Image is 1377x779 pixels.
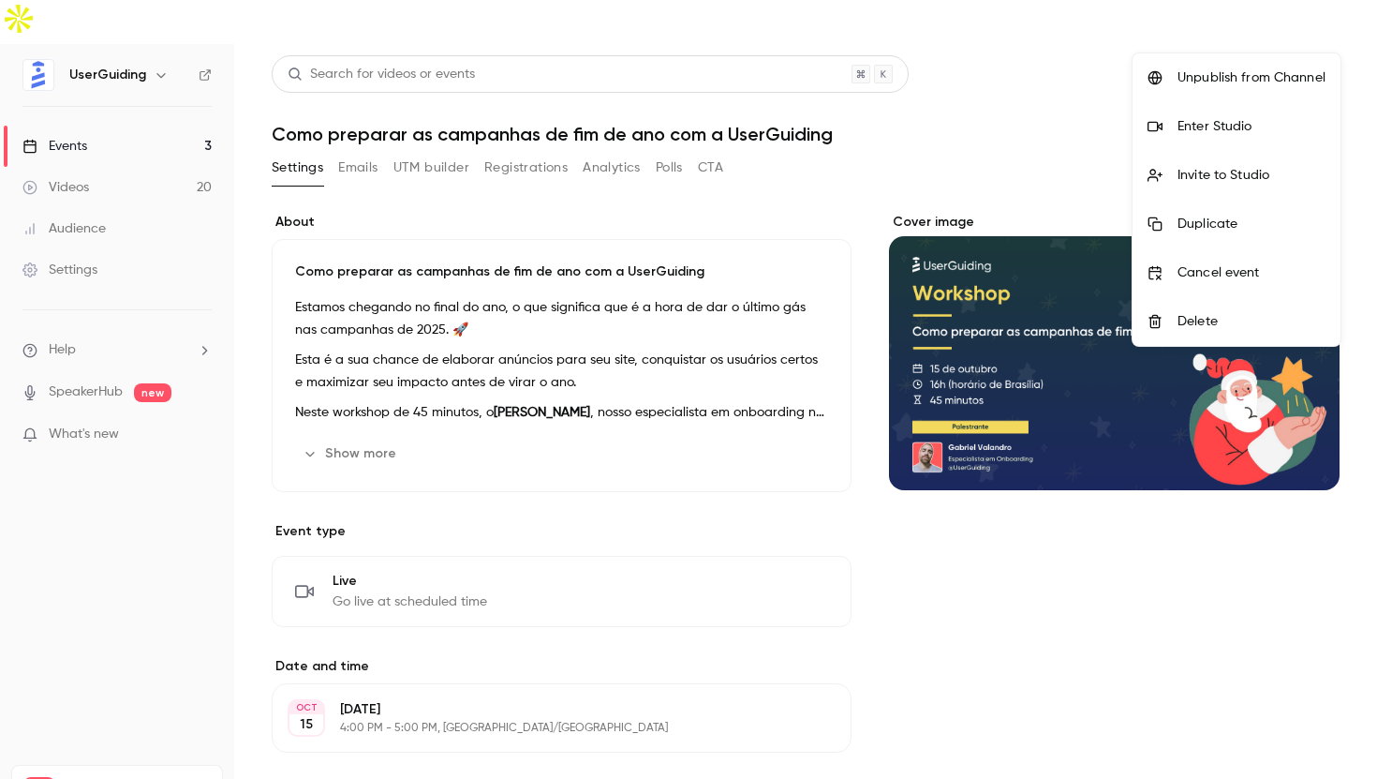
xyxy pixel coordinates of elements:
[1177,166,1325,185] div: Invite to Studio
[1177,68,1325,87] div: Unpublish from Channel
[1177,312,1325,331] div: Delete
[1177,215,1325,233] div: Duplicate
[1177,263,1325,282] div: Cancel event
[1177,117,1325,136] div: Enter Studio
